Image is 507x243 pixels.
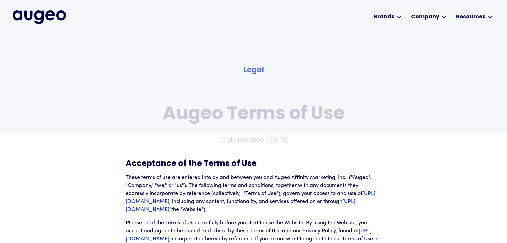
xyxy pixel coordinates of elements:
[74,65,433,76] div: Legal
[13,10,66,24] a: home
[374,13,394,21] div: Brands
[126,160,382,168] h3: Acceptance of the Terms of Use
[13,10,66,24] img: Augeo's full logo in midnight blue.
[126,174,382,214] p: These terms of use are entered into by and between you and Augeo Affinity Marketing, Inc. ("Augeo...
[59,135,449,144] p: Last updated [DATE]
[59,105,449,124] h1: Augeo Terms of Use
[411,13,439,21] div: Company
[456,13,485,21] div: Resources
